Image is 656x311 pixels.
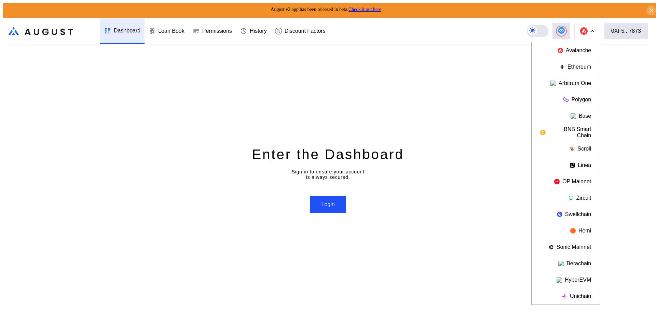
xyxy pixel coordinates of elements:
[558,48,563,53] img: chain logo
[554,179,560,184] img: chain logo
[252,145,404,163] div: Enter the Dashboard
[574,23,600,39] button: chain logo
[532,206,600,223] button: Swellchain
[532,190,600,206] button: Zircuit
[145,18,189,44] a: Loan Book
[532,91,600,108] button: Polygon
[158,28,184,34] div: Loan Book
[557,212,562,217] img: chain logo
[570,162,575,168] img: chain logo
[532,42,600,59] button: Avalanche
[532,173,600,190] button: OP Mainnet
[532,141,600,157] button: Scroll
[611,28,641,34] div: 0XF5...7873
[550,81,556,86] img: chain logo
[348,7,381,12] a: Check it out here
[250,28,267,34] div: History
[580,27,588,35] img: chain logo
[557,277,562,283] img: chain logo
[562,294,567,299] img: chain logo
[604,23,648,39] button: 0XF5...7873
[558,261,564,266] img: chain logo
[285,28,326,34] div: Discount Factors
[532,124,600,141] button: BNB Smart Chain
[570,228,576,234] img: chain logo
[532,59,600,75] button: Ethereum
[189,18,236,44] a: Permissions
[271,7,381,12] span: August v2 app has been released in beta.
[532,75,600,91] button: Arbitrum One
[532,255,600,272] button: Berachain
[568,195,574,201] img: chain logo
[310,196,345,213] button: Login
[569,146,575,152] img: chain logo
[271,18,330,44] a: Discount Factors
[291,169,364,180] div: Sign in to ensure your account is always secured.
[571,113,576,119] img: chain logo
[532,157,600,173] button: Linea
[532,272,600,288] button: HyperEVM
[100,18,145,44] a: Dashboard
[532,223,600,239] button: Hemi
[532,239,600,255] button: Sonic Mainnet
[540,130,546,135] img: chain logo
[202,28,232,34] div: Permissions
[114,28,140,34] div: Dashboard
[548,244,554,250] img: chain logo
[559,64,565,70] img: chain logo
[236,18,271,44] a: History
[563,97,569,102] img: chain logo
[532,288,600,305] button: Unichain
[532,108,600,124] button: Base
